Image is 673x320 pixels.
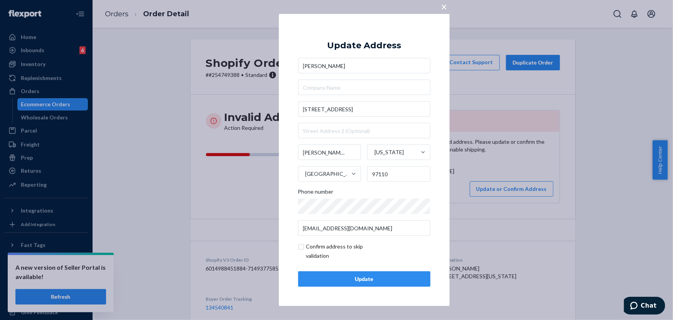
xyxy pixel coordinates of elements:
div: [GEOGRAPHIC_DATA] [305,170,351,178]
input: [GEOGRAPHIC_DATA] [305,166,305,182]
div: [US_STATE] [374,148,404,156]
input: First & Last Name [298,58,430,73]
input: Email (Only Required for International) [298,220,430,236]
input: Street Address 2 (Optional) [298,123,430,138]
input: ZIP Code [367,166,430,182]
button: Update [298,271,430,287]
input: Company Name [298,80,430,95]
span: Phone number [298,188,334,199]
input: Street Address [298,101,430,117]
input: City [298,145,361,160]
iframe: Opens a widget where you can chat to one of our agents [624,297,665,316]
input: [US_STATE] [374,145,374,160]
div: Update [305,275,424,283]
div: Update Address [327,41,401,50]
